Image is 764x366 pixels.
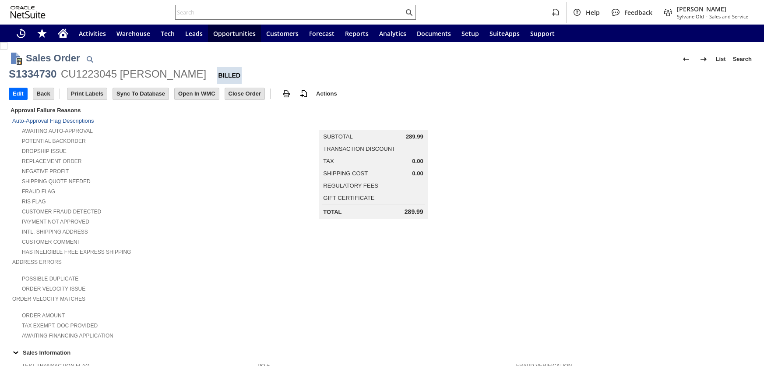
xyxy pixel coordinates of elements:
a: Replacement Order [22,158,81,164]
img: Next [698,54,709,64]
a: Awaiting Financing Application [22,333,113,339]
a: SuiteApps [484,25,525,42]
a: Recent Records [11,25,32,42]
span: Warehouse [116,29,150,38]
a: Shipping Cost [323,170,368,177]
div: S1334730 [9,67,56,81]
a: Activities [74,25,111,42]
img: Quick Find [84,54,95,64]
a: RIS flag [22,199,46,205]
a: Support [525,25,560,42]
span: - [706,13,708,20]
a: Documents [412,25,456,42]
a: Opportunities [208,25,261,42]
span: Tech [161,29,175,38]
a: Customer Comment [22,239,81,245]
span: 0.00 [412,158,423,165]
td: Sales Information [9,347,755,358]
svg: Recent Records [16,28,26,39]
svg: Home [58,28,68,39]
a: List [712,52,729,66]
span: 289.99 [406,133,423,140]
span: Help [586,8,600,17]
a: Dropship Issue [22,148,67,154]
a: Transaction Discount [323,146,395,152]
span: Support [530,29,555,38]
span: Feedback [624,8,652,17]
a: Tech [155,25,180,42]
a: Payment not approved [22,219,89,225]
a: Potential Backorder [22,138,86,144]
a: Shipping Quote Needed [22,178,91,185]
a: Fraud Flag [22,188,55,195]
a: Awaiting Auto-Approval [22,128,93,134]
a: Order Velocity Matches [12,296,85,302]
input: Sync To Database [113,88,169,99]
span: 289.99 [405,208,423,216]
svg: Search [404,7,414,18]
a: Tax Exempt. Doc Provided [22,323,98,329]
a: Warehouse [111,25,155,42]
svg: logo [11,6,46,18]
a: Regulatory Fees [323,182,378,189]
a: Has Ineligible Free Express Shipping [22,249,131,255]
a: Search [729,52,755,66]
span: Reports [345,29,369,38]
div: Sales Information [9,347,752,358]
a: Tax [323,158,334,164]
a: Possible Duplicate [22,276,78,282]
a: Gift Certificate [323,195,374,201]
div: CU1223045 [PERSON_NAME] [61,67,206,81]
div: Approval Failure Reasons [9,105,254,115]
a: Order Amount [22,313,65,319]
a: Auto-Approval Flag Descriptions [12,117,94,124]
a: Analytics [374,25,412,42]
input: Search [176,7,404,18]
a: Leads [180,25,208,42]
input: Open In WMC [175,88,219,99]
a: Customer Fraud Detected [22,209,101,215]
span: 0.00 [412,170,423,177]
img: add-record.svg [299,89,309,99]
a: Subtotal [323,133,352,140]
span: Leads [185,29,203,38]
span: [PERSON_NAME] [677,5,748,13]
div: Billed [217,67,242,84]
a: Setup [456,25,484,42]
img: Previous [681,54,691,64]
span: Sales and Service [709,13,748,20]
span: Activities [79,29,106,38]
a: Actions [313,90,341,97]
span: Setup [461,29,479,38]
span: SuiteApps [489,29,520,38]
a: Forecast [304,25,340,42]
span: Analytics [379,29,406,38]
span: Forecast [309,29,334,38]
span: Customers [266,29,299,38]
a: Customers [261,25,304,42]
a: Address Errors [12,259,62,265]
a: Home [53,25,74,42]
a: Negative Profit [22,168,69,174]
span: Opportunities [213,29,256,38]
svg: Shortcuts [37,28,47,39]
input: Close Order [225,88,264,99]
span: Documents [417,29,451,38]
span: Sylvane Old [677,13,704,20]
input: Back [33,88,54,99]
caption: Summary [319,116,427,130]
h1: Sales Order [26,51,80,65]
div: Shortcuts [32,25,53,42]
a: Order Velocity Issue [22,286,85,292]
a: Reports [340,25,374,42]
input: Print Labels [67,88,107,99]
a: Intl. Shipping Address [22,229,88,235]
a: Total [323,209,342,215]
img: print.svg [281,89,292,99]
input: Edit [9,88,27,99]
